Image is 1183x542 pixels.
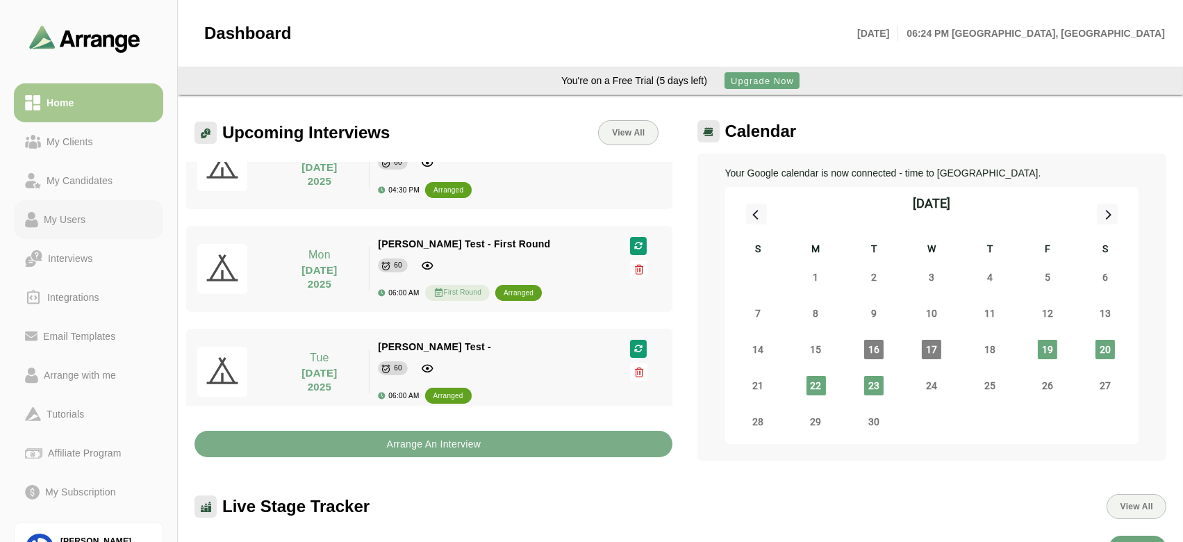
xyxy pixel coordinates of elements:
div: You're on a Free Trial (5 days left) [561,73,707,88]
span: Thursday, September 25, 2025 [980,376,1000,395]
span: Tuesday, September 9, 2025 [864,304,884,323]
div: My Clients [41,133,99,150]
div: My Subscription [40,484,122,500]
span: Monday, September 29, 2025 [806,412,826,432]
div: Interviews [42,250,98,267]
p: Mon [279,247,361,263]
a: My Subscription [14,473,163,511]
div: Email Templates [38,328,121,345]
div: Arrange with me [38,367,122,384]
span: Monday, September 8, 2025 [806,304,826,323]
p: [DATE] 2025 [279,366,361,394]
div: arranged [433,183,463,197]
div: 06:00 AM [378,289,419,297]
span: Live Stage Tracker [222,496,370,517]
span: Friday, September 5, 2025 [1038,268,1057,287]
a: Home [14,83,163,122]
span: Sunday, September 7, 2025 [748,304,768,323]
a: Email Templates [14,317,163,356]
div: M [787,241,845,259]
span: Tuesday, September 30, 2025 [864,412,884,432]
span: Sunday, September 28, 2025 [748,412,768,432]
b: Arrange An Interview [386,431,481,457]
span: Wednesday, September 24, 2025 [922,376,941,395]
span: Thursday, September 18, 2025 [980,340,1000,359]
button: Arrange An Interview [195,431,672,457]
span: Tuesday, September 2, 2025 [864,268,884,287]
span: Wednesday, September 17, 2025 [922,340,941,359]
div: arranged [433,389,463,403]
button: Upgrade Now [725,72,800,89]
span: Friday, September 19, 2025 [1038,340,1057,359]
a: Integrations [14,278,163,317]
div: Home [41,95,79,111]
a: My Clients [14,122,163,161]
div: T [961,241,1018,259]
span: View All [611,128,645,138]
span: Thursday, September 4, 2025 [980,268,1000,287]
div: Tutorials [41,406,90,422]
img: pwa-512x512.png [197,347,247,397]
div: Integrations [42,289,105,306]
span: Wednesday, September 10, 2025 [922,304,941,323]
span: Monday, September 15, 2025 [806,340,826,359]
img: arrangeai-name-small-logo.4d2b8aee.svg [29,25,140,52]
div: W [903,241,961,259]
img: pwa-512x512.png [197,244,247,294]
p: 06:24 PM [GEOGRAPHIC_DATA], [GEOGRAPHIC_DATA] [898,25,1165,42]
div: 60 [394,361,402,375]
span: Saturday, September 6, 2025 [1095,268,1115,287]
span: Calendar [725,121,797,142]
a: Affiliate Program [14,434,163,473]
div: First Round [425,285,490,301]
div: 06:00 AM [378,392,419,400]
span: Saturday, September 13, 2025 [1095,304,1115,323]
span: Sunday, September 21, 2025 [748,376,768,395]
span: Dashboard [204,23,291,44]
div: S [729,241,787,259]
span: Sunday, September 14, 2025 [748,340,768,359]
a: Arrange with me [14,356,163,395]
div: 60 [394,156,402,170]
span: Friday, September 12, 2025 [1038,304,1057,323]
span: [PERSON_NAME] Test - [378,341,491,352]
div: arranged [504,286,533,300]
div: 60 [394,258,402,272]
a: View All [598,120,658,145]
span: Tuesday, September 16, 2025 [864,340,884,359]
p: [DATE] 2025 [279,263,361,291]
p: Your Google calendar is now connected - time to [GEOGRAPHIC_DATA]. [725,165,1139,181]
a: Tutorials [14,395,163,434]
span: Saturday, September 20, 2025 [1095,340,1115,359]
div: [DATE] [913,194,950,213]
span: Tuesday, September 23, 2025 [864,376,884,395]
button: View All [1107,494,1166,519]
img: pwa-512x512.png [197,141,247,191]
p: [DATE] [857,25,898,42]
span: Wednesday, September 3, 2025 [922,268,941,287]
div: T [845,241,902,259]
a: Interviews [14,239,163,278]
span: Saturday, September 27, 2025 [1095,376,1115,395]
div: S [1077,241,1134,259]
div: My Users [38,211,91,228]
div: 04:30 PM [378,186,420,194]
p: Tue [279,350,361,366]
span: Monday, September 1, 2025 [806,268,826,287]
span: Monday, September 22, 2025 [806,376,826,395]
span: Thursday, September 11, 2025 [980,304,1000,323]
a: My Users [14,200,163,239]
div: F [1018,241,1076,259]
span: [PERSON_NAME] Test - First Round [378,238,550,249]
a: My Candidates [14,161,163,200]
span: View All [1120,502,1153,511]
span: Upcoming Interviews [222,122,390,143]
span: Friday, September 26, 2025 [1038,376,1057,395]
span: Upgrade Now [730,76,794,86]
p: [DATE] 2025 [279,161,361,188]
div: Affiliate Program [42,445,126,461]
div: My Candidates [41,172,118,189]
